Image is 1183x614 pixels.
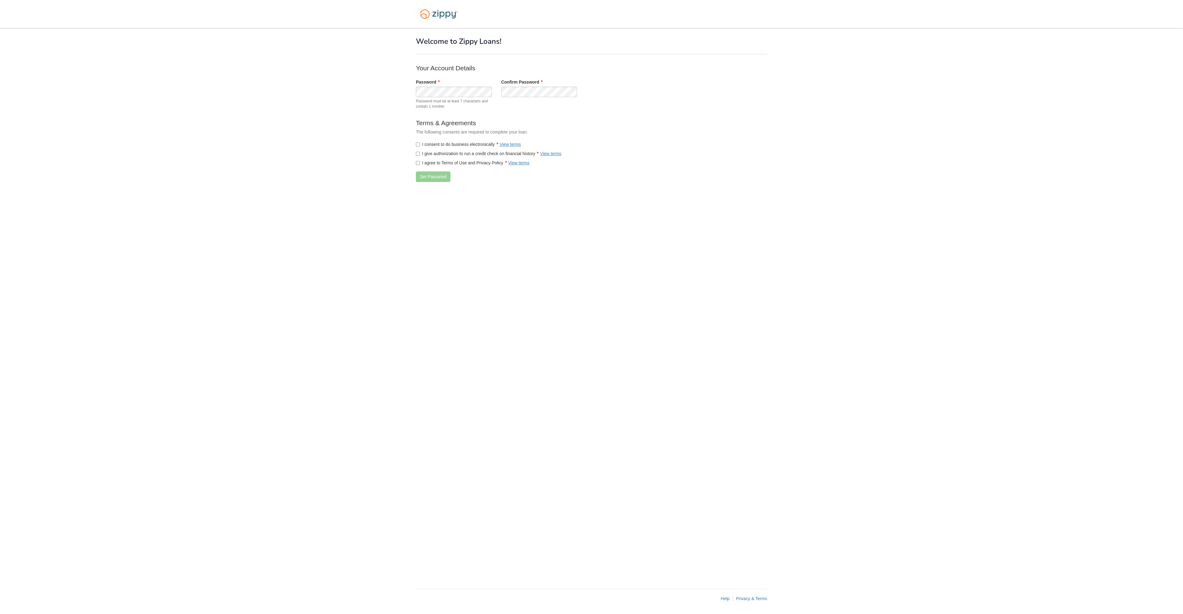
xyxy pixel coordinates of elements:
[500,142,521,147] a: View terms
[416,142,420,146] input: I consent to do business electronicallyView terms
[508,160,530,165] a: View terms
[416,161,420,165] input: I agree to Terms of Use and Privacy PolicyView terms
[416,129,662,135] p: The following consents are required to complete your loan.
[416,37,767,45] h1: Welcome to Zippy Loans!
[416,118,662,127] p: Terms & Agreements
[416,171,450,182] button: Set Password
[416,152,420,156] input: I give authorization to run a credit check on financial historyView terms
[416,64,662,72] p: Your Account Details
[721,596,730,601] a: Help
[416,160,530,166] label: I agree to Terms of Use and Privacy Policy
[736,596,767,601] a: Privacy & Terms
[416,141,521,147] label: I consent to do business electronically
[501,79,543,85] label: Confirm Password
[416,6,462,22] img: Logo
[416,79,440,85] label: Password
[416,150,561,157] label: I give authorization to run a credit check on financial history
[416,99,492,109] span: Password must be at least 7 characters and contain 1 number
[540,151,561,156] a: View terms
[501,87,577,97] input: Verify Password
